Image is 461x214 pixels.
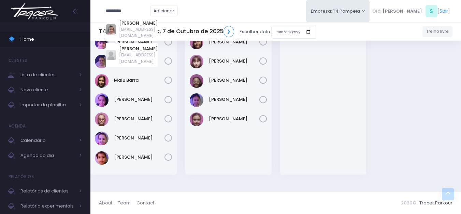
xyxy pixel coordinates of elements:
[119,26,158,39] span: [EMAIL_ADDRESS][DOMAIN_NAME]
[20,101,75,109] span: Importar da planilha
[114,154,164,161] a: [PERSON_NAME]
[426,5,437,17] span: S
[114,77,164,84] a: Malu Barra
[95,36,109,49] img: Isabela dela plata souza
[190,55,203,68] img: Manuela Antonino
[383,8,422,15] span: [PERSON_NAME]
[190,93,203,107] img: Mei Hori
[119,52,158,64] span: [EMAIL_ADDRESS][DOMAIN_NAME]
[209,39,259,45] a: [PERSON_NAME]
[9,119,26,133] h4: Agenda
[20,187,75,196] span: Relatórios de clientes
[20,35,82,44] span: Home
[190,74,203,88] img: Maria Clara Vieira Serrano
[119,20,158,27] a: [PERSON_NAME]
[9,170,34,184] h4: Relatórios
[99,24,316,40] div: Escolher data:
[209,96,259,103] a: [PERSON_NAME]
[150,5,178,16] a: Adicionar
[95,132,109,145] img: Rafaella Westphalen Porto Ravasi
[114,135,164,142] a: [PERSON_NAME]
[95,55,109,68] img: LIZ WHITAKER DE ALMEIDA BORGES
[190,112,203,126] img: Nathalia Antunes Sikorski Fontan
[209,58,259,65] a: [PERSON_NAME]
[136,196,154,210] a: Contact
[95,93,109,107] img: Nina amorim
[370,3,452,19] div: [ ]
[20,151,75,160] span: Agenda do dia
[190,36,203,49] img: Isabella terra
[118,196,136,210] a: Team
[419,200,452,206] a: Tracer Parkour
[9,54,27,67] h4: Clientes
[114,116,164,122] a: [PERSON_NAME]
[119,45,158,52] a: [PERSON_NAME]
[95,151,109,165] img: Yumi Muller
[401,200,416,206] span: 2020©
[20,136,75,145] span: Calendário
[99,26,234,37] h5: T4 Pompeia Terça, 7 de Outubro de 2025
[95,74,109,88] img: Malu Barra Guirro
[372,8,381,15] span: Olá,
[209,77,259,84] a: [PERSON_NAME]
[95,112,109,126] img: Paola baldin Barreto Armentano
[99,196,118,210] a: About
[20,85,75,94] span: Novo cliente
[20,70,75,79] span: Lista de clientes
[224,26,234,37] a: ❯
[422,26,453,37] a: Treino livre
[209,116,259,122] a: [PERSON_NAME]
[440,8,448,15] a: Sair
[20,202,75,211] span: Relatório experimentais
[114,96,164,103] a: [PERSON_NAME]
